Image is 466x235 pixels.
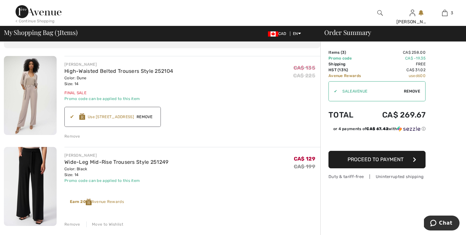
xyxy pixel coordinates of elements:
[370,50,426,55] td: CA$ 258.00
[64,62,173,67] div: [PERSON_NAME]
[328,55,370,61] td: Promo code
[268,31,278,37] img: Canadian Dollar
[86,221,123,227] div: Move to Wishlist
[268,31,289,36] span: CAD
[4,29,78,36] span: My Shopping Bag ( Items)
[328,173,426,180] div: Duty & tariff-free | Uninterrupted shipping
[328,61,370,67] td: Shipping
[328,67,370,73] td: HST (13%)
[64,159,169,165] a: Wide-Leg Mid-Rise Trousers Style 251249
[57,28,60,36] span: 3
[64,133,80,139] div: Remove
[16,18,55,24] div: < Continue Shopping
[370,104,426,126] td: CA$ 269.67
[418,73,426,78] span: 600
[294,163,315,170] s: CA$ 199
[328,73,370,79] td: Avenue Rewards
[4,56,57,135] img: High-Waisted Belted Trousers Style 252104
[442,9,448,17] img: My Bag
[64,166,169,178] div: Color: Black Size: 14
[370,55,426,61] td: CA$ -19.35
[64,90,173,96] div: Final Sale
[397,126,420,132] img: Sezzle
[70,113,79,121] div: ✔
[16,5,61,18] img: 1ère Avenue
[64,75,173,87] div: Color: Dune Size: 14
[70,199,92,204] strong: Earn 20
[328,134,426,149] iframe: PayPal-paypal
[64,152,169,158] div: [PERSON_NAME]
[337,82,404,101] input: Promo code
[451,10,453,16] span: 3
[329,88,337,94] div: ✔
[377,9,383,17] img: search the website
[64,68,173,74] a: High-Waisted Belted Trousers Style 252104
[88,114,134,120] div: Use [STREET_ADDRESS]
[424,216,460,232] iframe: Opens a widget where you can chat to one of our agents
[370,73,426,79] td: used
[134,114,155,120] span: Remove
[396,18,428,25] div: [PERSON_NAME]
[348,156,404,162] span: Proceed to Payment
[429,9,460,17] a: 3
[342,50,345,55] span: 3
[333,126,426,132] div: or 4 payments of with
[4,147,57,226] img: Wide-Leg Mid-Rise Trousers Style 251249
[86,199,92,205] img: Reward-Logo.svg
[404,88,420,94] span: Remove
[64,178,169,184] div: Promo code can be applied to this item
[64,221,80,227] div: Remove
[64,96,173,102] div: Promo code can be applied to this item
[410,9,415,17] img: My Info
[410,10,415,16] a: Sign In
[366,127,388,131] span: CA$ 67.42
[70,199,124,205] div: Avenue Rewards
[294,156,315,162] span: CA$ 129
[328,104,370,126] td: Total
[370,61,426,67] td: Free
[328,151,426,168] button: Proceed to Payment
[370,67,426,73] td: CA$ 31.02
[328,50,370,55] td: Items ( )
[293,31,301,36] span: EN
[294,65,315,71] span: CA$ 135
[293,73,315,79] s: CA$ 225
[79,113,85,120] img: Reward-Logo.svg
[316,29,462,36] div: Order Summary
[328,126,426,134] div: or 4 payments ofCA$ 67.42withSezzle Click to learn more about Sezzle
